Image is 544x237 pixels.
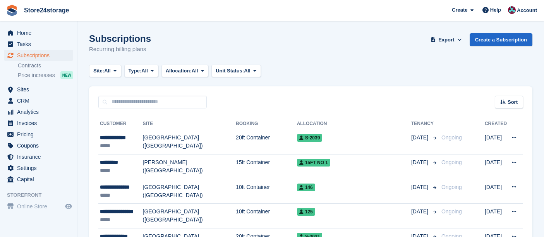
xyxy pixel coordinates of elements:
[216,67,244,75] span: Unit Status:
[104,67,111,75] span: All
[17,140,63,151] span: Coupons
[508,6,516,14] img: George
[470,33,532,46] a: Create a Subscription
[236,130,297,155] td: 20ft Container
[17,201,63,212] span: Online Store
[4,118,73,129] a: menu
[211,65,261,77] button: Unit Status: All
[98,118,143,130] th: Customer
[411,208,430,216] span: [DATE]
[192,67,198,75] span: All
[411,183,430,191] span: [DATE]
[485,179,507,204] td: [DATE]
[18,62,73,69] a: Contracts
[129,67,142,75] span: Type:
[438,36,454,44] span: Export
[141,67,148,75] span: All
[64,202,73,211] a: Preview store
[17,95,63,106] span: CRM
[143,130,236,155] td: [GEOGRAPHIC_DATA] ([GEOGRAPHIC_DATA])
[17,39,63,50] span: Tasks
[517,7,537,14] span: Account
[297,118,411,130] th: Allocation
[4,27,73,38] a: menu
[4,50,73,61] a: menu
[4,201,73,212] a: menu
[441,184,462,190] span: Ongoing
[236,179,297,204] td: 10ft Container
[441,159,462,165] span: Ongoing
[429,33,463,46] button: Export
[7,191,77,199] span: Storefront
[89,33,151,44] h1: Subscriptions
[89,65,121,77] button: Site: All
[17,27,63,38] span: Home
[17,129,63,140] span: Pricing
[17,84,63,95] span: Sites
[17,118,63,129] span: Invoices
[17,106,63,117] span: Analytics
[441,134,462,141] span: Ongoing
[17,151,63,162] span: Insurance
[17,50,63,61] span: Subscriptions
[411,118,438,130] th: Tenancy
[4,95,73,106] a: menu
[143,204,236,228] td: [GEOGRAPHIC_DATA] ([GEOGRAPHIC_DATA])
[411,158,430,167] span: [DATE]
[236,155,297,179] td: 15ft Container
[297,184,315,191] span: 146
[297,134,323,142] span: S-2039
[485,155,507,179] td: [DATE]
[21,4,72,17] a: Store24storage
[452,6,467,14] span: Create
[411,134,430,142] span: [DATE]
[143,118,236,130] th: Site
[297,159,330,167] span: 15FT No 1
[124,65,158,77] button: Type: All
[89,45,151,54] p: Recurring billing plans
[4,174,73,185] a: menu
[143,179,236,204] td: [GEOGRAPHIC_DATA] ([GEOGRAPHIC_DATA])
[18,72,55,79] span: Price increases
[4,129,73,140] a: menu
[485,130,507,155] td: [DATE]
[4,39,73,50] a: menu
[508,98,518,106] span: Sort
[17,174,63,185] span: Capital
[4,151,73,162] a: menu
[6,5,18,16] img: stora-icon-8386f47178a22dfd0bd8f6a31ec36ba5ce8667c1dd55bd0f319d3a0aa187defe.svg
[244,67,251,75] span: All
[297,208,315,216] span: 125
[161,65,209,77] button: Allocation: All
[4,106,73,117] a: menu
[236,118,297,130] th: Booking
[4,163,73,173] a: menu
[166,67,192,75] span: Allocation:
[17,163,63,173] span: Settings
[4,140,73,151] a: menu
[4,84,73,95] a: menu
[485,204,507,228] td: [DATE]
[485,118,507,130] th: Created
[93,67,104,75] span: Site:
[60,71,73,79] div: NEW
[441,208,462,215] span: Ongoing
[236,204,297,228] td: 10ft Container
[143,155,236,179] td: [PERSON_NAME] ([GEOGRAPHIC_DATA])
[18,71,73,79] a: Price increases NEW
[490,6,501,14] span: Help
